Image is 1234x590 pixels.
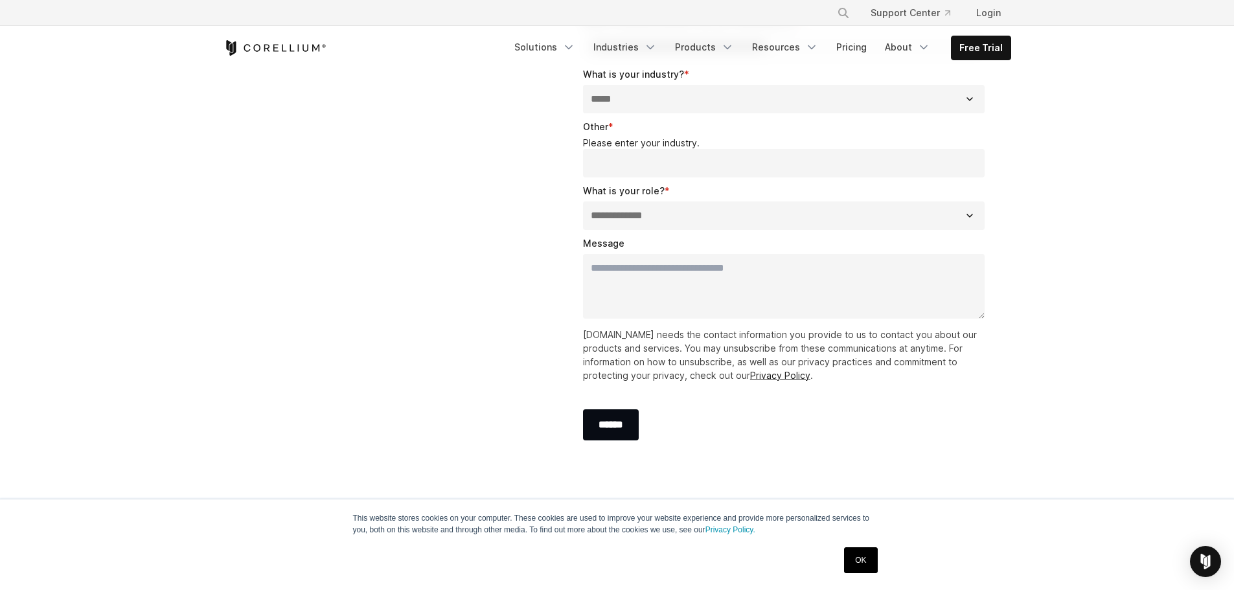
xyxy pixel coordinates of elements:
[586,36,665,59] a: Industries
[952,36,1011,60] a: Free Trial
[705,525,755,534] a: Privacy Policy.
[1190,546,1221,577] div: Open Intercom Messenger
[507,36,1011,60] div: Navigation Menu
[966,1,1011,25] a: Login
[832,1,855,25] button: Search
[507,36,583,59] a: Solutions
[877,36,938,59] a: About
[844,547,877,573] a: OK
[583,238,624,249] span: Message
[583,185,665,196] span: What is your role?
[744,36,826,59] a: Resources
[860,1,961,25] a: Support Center
[821,1,1011,25] div: Navigation Menu
[353,512,882,536] p: This website stores cookies on your computer. These cookies are used to improve your website expe...
[583,69,684,80] span: What is your industry?
[583,121,608,132] span: Other
[750,370,810,381] a: Privacy Policy
[583,328,990,382] p: [DOMAIN_NAME] needs the contact information you provide to us to contact you about our products a...
[667,36,742,59] a: Products
[583,137,990,149] legend: Please enter your industry.
[828,36,874,59] a: Pricing
[223,40,326,56] a: Corellium Home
